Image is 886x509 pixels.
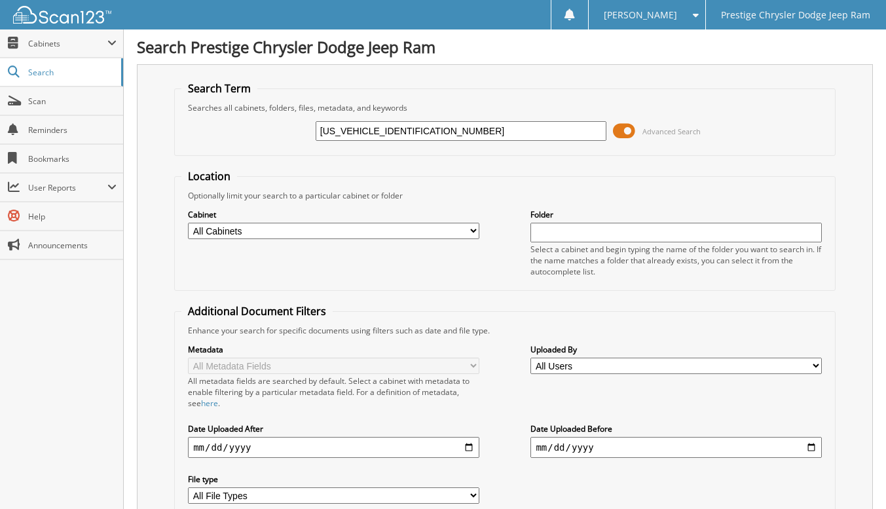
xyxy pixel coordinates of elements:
span: Prestige Chrysler Dodge Jeep Ram [721,11,870,19]
span: Reminders [28,124,117,136]
span: Announcements [28,240,117,251]
span: Search [28,67,115,78]
input: end [530,437,821,458]
span: User Reports [28,182,107,193]
span: Scan [28,96,117,107]
span: [PERSON_NAME] [604,11,677,19]
legend: Location [181,169,237,183]
h1: Search Prestige Chrysler Dodge Jeep Ram [137,36,873,58]
label: Date Uploaded After [188,423,479,434]
label: File type [188,474,479,485]
a: here [201,398,218,409]
img: scan123-logo-white.svg [13,6,111,24]
div: Optionally limit your search to a particular cabinet or folder [181,190,828,201]
label: Folder [530,209,821,220]
div: Select a cabinet and begin typing the name of the folder you want to search in. If the name match... [530,244,821,277]
div: Searches all cabinets, folders, files, metadata, and keywords [181,102,828,113]
label: Cabinet [188,209,479,220]
span: Help [28,211,117,222]
span: Advanced Search [642,126,701,136]
span: Bookmarks [28,153,117,164]
iframe: Chat Widget [821,446,886,509]
label: Metadata [188,344,479,355]
input: start [188,437,479,458]
label: Uploaded By [530,344,821,355]
div: Enhance your search for specific documents using filters such as date and file type. [181,325,828,336]
label: Date Uploaded Before [530,423,821,434]
span: Cabinets [28,38,107,49]
div: All metadata fields are searched by default. Select a cabinet with metadata to enable filtering b... [188,375,479,409]
legend: Additional Document Filters [181,304,333,318]
legend: Search Term [181,81,257,96]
